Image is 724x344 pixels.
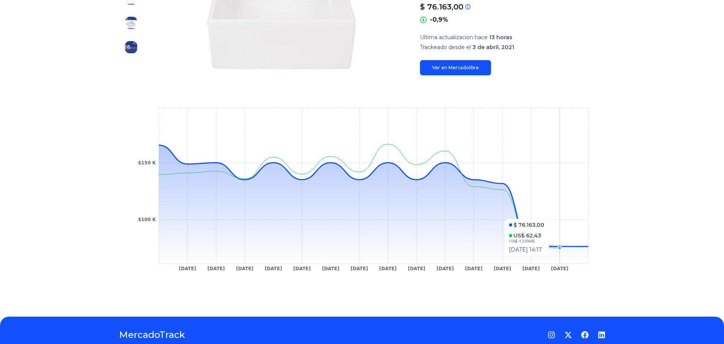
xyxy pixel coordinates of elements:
tspan: [DATE] [436,266,454,271]
p: -0,9% [430,15,448,24]
p: $ 76.163,00 [420,2,463,12]
a: Twitter [564,331,572,339]
a: LinkedIn [598,331,605,339]
a: MercadoTrack [119,329,185,341]
span: Ultima actualizacion hace [420,34,488,41]
img: Bacha Optica Square Roca 35x35 Blanco Apoyar P [125,41,137,53]
tspan: [DATE] [408,266,425,271]
span: 3 de abril, 2021 [472,44,514,51]
a: Ver en Mercadolibre [420,60,491,75]
tspan: [DATE] [379,266,396,271]
tspan: [DATE] [207,266,225,271]
tspan: [DATE] [465,266,482,271]
img: Bacha Optica Square Roca 35x35 Blanco Apoyar P [125,17,137,29]
tspan: [DATE] [179,266,196,271]
tspan: [DATE] [494,266,511,271]
a: Instagram [548,331,555,339]
span: 13 horas [489,34,512,41]
a: Facebook [581,331,589,339]
tspan: [DATE] [551,266,568,271]
span: Trackeado desde el [420,44,471,51]
tspan: [DATE] [265,266,282,271]
tspan: [DATE] [350,266,368,271]
tspan: [DATE] [236,266,253,271]
tspan: [DATE] [322,266,339,271]
tspan: $100 K [138,217,156,222]
tspan: $150 K [138,160,156,166]
tspan: [DATE] [293,266,311,271]
tspan: [DATE] [522,266,540,271]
